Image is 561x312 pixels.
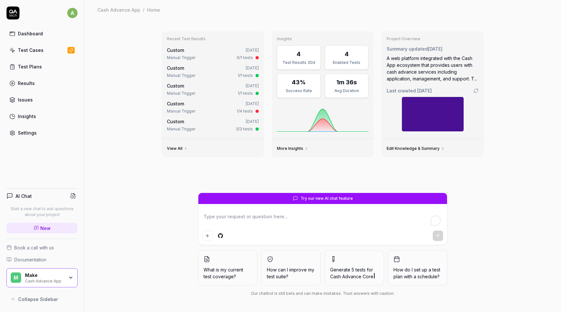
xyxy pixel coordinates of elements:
[473,88,479,93] a: Go to crawling settings
[246,48,259,53] time: [DATE]
[67,6,78,19] button: a
[167,65,184,71] span: Custom
[25,278,64,283] div: Cash Advance App
[6,126,78,139] a: Settings
[329,60,364,66] div: Enabled Tests
[387,87,432,94] span: Last crawled
[16,193,32,199] h4: AI Chat
[18,113,36,120] div: Insights
[67,8,78,18] span: a
[167,126,195,132] div: Manual Trigger
[18,30,43,37] div: Dashboard
[202,212,443,228] textarea: To enrich screen reader interactions, please activate Accessibility in Grammarly extension settings
[6,60,78,73] a: Test Plans
[167,83,184,89] span: Custom
[204,266,252,280] span: What is my current test coverage?
[246,119,259,124] time: [DATE]
[237,108,253,114] div: 1/4 tests
[336,78,357,87] div: 1m 36s
[281,88,317,94] div: Success Rate
[97,6,140,13] div: Cash Advance App
[238,73,253,78] div: 1/1 tests
[167,73,195,78] div: Manual Trigger
[388,250,447,285] button: How do I set up a test plan with a schedule?
[6,44,78,56] a: Test Cases
[18,63,42,70] div: Test Plans
[198,291,447,296] div: Our chatbot is still beta and can make mistakes. Trust answers with caution.
[167,90,195,96] div: Manual Trigger
[330,266,379,280] span: Generate 5 tests for
[267,266,315,280] span: How can I improve my test suite?
[277,36,369,42] h3: Insights
[6,27,78,40] a: Dashboard
[246,83,259,88] time: [DATE]
[147,6,160,13] div: Home
[18,80,35,87] div: Results
[277,146,308,151] a: More Insights
[6,256,78,263] a: Documentation
[428,46,443,52] time: [DATE]
[18,96,33,103] div: Issues
[417,88,432,93] time: [DATE]
[6,293,78,306] button: Collapse Sidebar
[292,78,306,87] div: 43%
[167,119,184,124] span: Custom
[18,296,58,303] span: Collapse Sidebar
[167,36,259,42] h3: Recent Test Results
[6,206,78,218] p: Start a new chat to ask questions about your project
[25,272,64,278] div: Make
[261,250,321,285] button: How can I improve my test suite?
[167,108,195,114] div: Manual Trigger
[166,117,260,133] a: Custom[DATE]Manual Trigger3/3 tests
[166,63,260,80] a: Custom[DATE]Manual Trigger1/1 tests
[387,146,445,151] a: Edit Knowledge & Summary
[198,250,257,285] button: What is my current test coverage?
[202,231,213,241] button: Add attachment
[301,196,353,201] span: Try our new AI chat feature
[6,110,78,123] a: Insights
[166,81,260,98] a: Custom[DATE]Manual Trigger1/1 tests
[6,268,78,288] button: MMakeCash Advance App
[167,55,195,61] div: Manual Trigger
[6,77,78,90] a: Results
[167,101,184,106] span: Custom
[167,146,188,151] a: View All
[393,266,442,280] span: How do I set up a test plan with a schedule?
[18,47,44,54] div: Test Cases
[325,250,384,285] button: Generate 5 tests forCash Advance Core
[11,272,21,283] span: M
[238,90,253,96] div: 1/1 tests
[6,244,78,251] a: Book a call with us
[387,55,479,82] div: A web platform integrated with the Cash App ecosystem that provides users with cash advance servi...
[281,60,317,66] div: Test Results 30d
[167,47,184,53] span: Custom
[6,223,78,234] a: New
[387,46,428,52] span: Summary updated
[166,99,260,115] a: Custom[DATE]Manual Trigger1/4 tests
[40,225,51,232] span: New
[329,88,364,94] div: Avg Duration
[143,6,144,13] div: /
[237,55,253,61] div: 0/1 tests
[236,126,253,132] div: 3/3 tests
[345,50,349,58] div: 4
[14,244,54,251] span: Book a call with us
[14,256,46,263] span: Documentation
[246,66,259,70] time: [DATE]
[246,101,259,106] time: [DATE]
[387,36,479,42] h3: Project Overview
[297,50,301,58] div: 4
[166,45,260,62] a: Custom[DATE]Manual Trigger0/1 tests
[402,97,464,131] img: Screenshot
[330,274,373,279] span: Cash Advance Core
[6,93,78,106] a: Issues
[18,129,37,136] div: Settings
